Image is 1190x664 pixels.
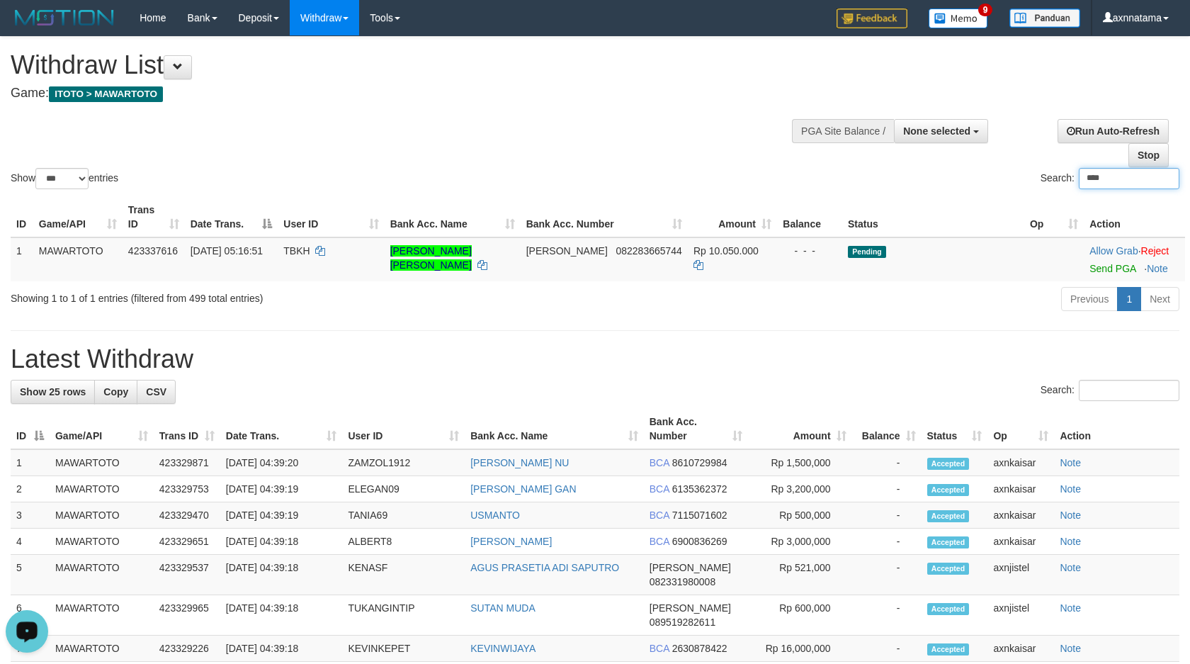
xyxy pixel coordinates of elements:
td: Rp 600,000 [748,595,852,636]
a: Send PGA [1089,263,1135,274]
th: Status [842,197,1024,237]
span: 9 [978,4,993,16]
td: 423329965 [154,595,220,636]
a: SUTAN MUDA [470,602,535,614]
span: CSV [146,386,166,398]
img: Feedback.jpg [837,9,907,28]
th: ID [11,197,33,237]
a: Note [1060,536,1081,547]
td: - [852,555,922,595]
span: Copy 2630878422 to clipboard [672,643,727,654]
th: Trans ID: activate to sort column ascending [123,197,185,237]
a: Previous [1061,287,1118,311]
a: KEVINWIJAYA [470,643,535,654]
td: Rp 521,000 [748,555,852,595]
td: [DATE] 04:39:18 [220,595,343,636]
td: - [852,529,922,555]
td: [DATE] 04:39:18 [220,555,343,595]
span: Accepted [927,536,970,548]
h1: Withdraw List [11,51,779,79]
td: TANIA69 [342,502,465,529]
span: Accepted [927,603,970,615]
td: Rp 3,000,000 [748,529,852,555]
a: Reject [1141,245,1169,257]
th: Bank Acc. Name: activate to sort column ascending [385,197,521,237]
a: Allow Grab [1089,245,1138,257]
span: Rp 10.050.000 [693,245,759,257]
td: - [852,476,922,502]
span: None selected [903,125,970,137]
span: Accepted [927,563,970,575]
a: Next [1140,287,1179,311]
th: Action [1084,197,1185,237]
span: Copy 089519282611 to clipboard [650,617,715,628]
span: [PERSON_NAME] [650,562,731,573]
a: CSV [137,380,176,404]
img: panduan.png [1009,9,1080,28]
td: 1 [11,449,50,476]
span: Copy 8610729984 to clipboard [672,457,727,468]
a: Note [1060,457,1081,468]
td: [DATE] 04:39:19 [220,502,343,529]
td: [DATE] 04:39:18 [220,636,343,662]
a: [PERSON_NAME] [PERSON_NAME] [390,245,472,271]
span: Accepted [927,510,970,522]
span: Accepted [927,484,970,496]
span: Copy [103,386,128,398]
td: axnkaisar [987,529,1054,555]
span: Copy 6135362372 to clipboard [672,483,727,495]
input: Search: [1079,380,1179,401]
td: Rp 16,000,000 [748,636,852,662]
td: Rp 3,200,000 [748,476,852,502]
th: Game/API: activate to sort column ascending [33,197,123,237]
td: - [852,449,922,476]
a: [PERSON_NAME] [470,536,552,547]
input: Search: [1079,168,1179,189]
td: Rp 1,500,000 [748,449,852,476]
a: Run Auto-Refresh [1058,119,1169,143]
td: MAWARTOTO [50,595,154,636]
th: ID: activate to sort column descending [11,409,50,449]
td: TUKANGINTIP [342,595,465,636]
div: PGA Site Balance / [792,119,894,143]
td: KEVINKEPET [342,636,465,662]
th: Op: activate to sort column ascending [1024,197,1084,237]
td: 3 [11,502,50,529]
td: - [852,595,922,636]
td: 423329537 [154,555,220,595]
th: Trans ID: activate to sort column ascending [154,409,220,449]
td: 6 [11,595,50,636]
a: Note [1060,602,1081,614]
button: None selected [894,119,988,143]
span: BCA [650,483,669,495]
span: TBKH [283,245,310,257]
td: MAWARTOTO [50,636,154,662]
a: Note [1147,263,1168,274]
span: BCA [650,643,669,654]
td: 423329470 [154,502,220,529]
span: Pending [848,246,886,258]
td: [DATE] 04:39:18 [220,529,343,555]
td: · [1084,237,1185,281]
a: Note [1060,510,1081,521]
span: 423337616 [128,245,178,257]
span: [DATE] 05:16:51 [191,245,263,257]
label: Search: [1041,168,1179,189]
img: MOTION_logo.png [11,7,118,28]
td: axnkaisar [987,636,1054,662]
a: AGUS PRASETIA ADI SAPUTRO [470,562,619,573]
span: [PERSON_NAME] [650,602,731,614]
td: 423329753 [154,476,220,502]
td: KENASF [342,555,465,595]
a: Note [1060,643,1081,654]
td: 423329226 [154,636,220,662]
td: 4 [11,529,50,555]
a: [PERSON_NAME] NU [470,457,569,468]
td: 1 [11,237,33,281]
th: Bank Acc. Number: activate to sort column ascending [521,197,688,237]
td: Rp 500,000 [748,502,852,529]
a: Stop [1128,143,1169,167]
th: Action [1054,409,1179,449]
span: BCA [650,457,669,468]
span: BCA [650,536,669,547]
